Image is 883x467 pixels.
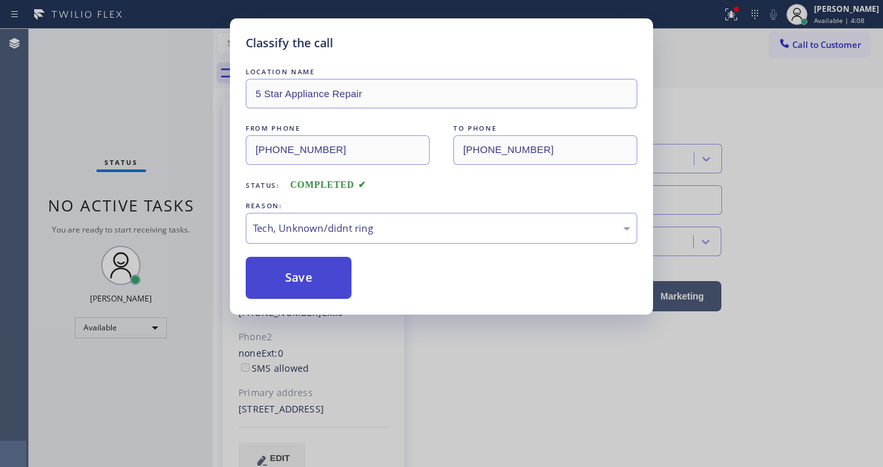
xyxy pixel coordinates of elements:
[246,181,280,190] span: Status:
[246,65,637,79] div: LOCATION NAME
[246,199,637,213] div: REASON:
[453,122,637,135] div: TO PHONE
[246,135,430,165] input: From phone
[453,135,637,165] input: To phone
[290,180,367,190] span: COMPLETED
[246,257,351,299] button: Save
[246,34,333,52] h5: Classify the call
[246,122,430,135] div: FROM PHONE
[253,221,630,236] div: Tech, Unknown/didnt ring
